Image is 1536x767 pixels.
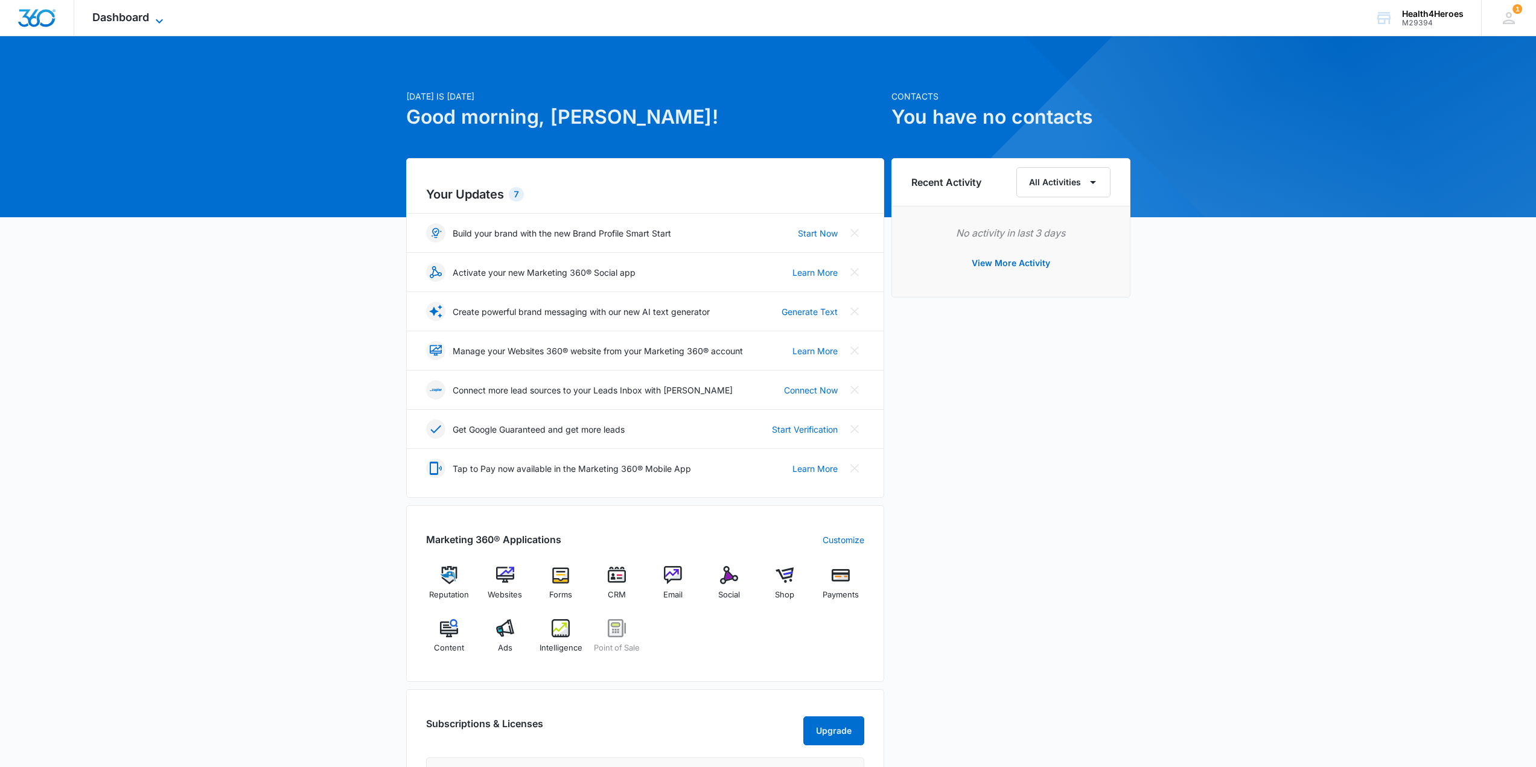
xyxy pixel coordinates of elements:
[453,384,733,396] p: Connect more lead sources to your Leads Inbox with [PERSON_NAME]
[784,384,838,396] a: Connect Now
[798,227,838,240] a: Start Now
[538,619,584,663] a: Intelligence
[426,185,864,203] h2: Your Updates
[1016,167,1111,197] button: All Activities
[426,716,543,740] h2: Subscriptions & Licenses
[792,345,838,357] a: Learn More
[453,227,671,240] p: Build your brand with the new Brand Profile Smart Start
[911,226,1111,240] p: No activity in last 3 days
[549,589,572,601] span: Forms
[429,589,469,601] span: Reputation
[845,223,864,243] button: Close
[453,266,636,279] p: Activate your new Marketing 360® Social app
[453,423,625,436] p: Get Google Guaranteed and get more leads
[823,533,864,546] a: Customize
[594,619,640,663] a: Point of Sale
[845,419,864,439] button: Close
[594,566,640,609] a: CRM
[845,380,864,399] button: Close
[1512,4,1522,14] div: notifications count
[762,566,808,609] a: Shop
[891,90,1130,103] p: Contacts
[426,566,473,609] a: Reputation
[650,566,696,609] a: Email
[718,589,740,601] span: Social
[845,341,864,360] button: Close
[453,462,691,475] p: Tap to Pay now available in the Marketing 360® Mobile App
[845,263,864,282] button: Close
[406,90,884,103] p: [DATE] is [DATE]
[453,305,710,318] p: Create powerful brand messaging with our new AI text generator
[608,589,626,601] span: CRM
[772,423,838,436] a: Start Verification
[482,566,528,609] a: Websites
[1402,9,1464,19] div: account name
[482,619,528,663] a: Ads
[775,589,794,601] span: Shop
[453,345,743,357] p: Manage your Websites 360® website from your Marketing 360® account
[818,566,864,609] a: Payments
[823,589,859,601] span: Payments
[488,589,522,601] span: Websites
[792,462,838,475] a: Learn More
[911,175,981,189] h6: Recent Activity
[538,566,584,609] a: Forms
[1402,19,1464,27] div: account id
[540,642,582,654] span: Intelligence
[434,642,464,654] span: Content
[426,619,473,663] a: Content
[960,249,1062,278] button: View More Activity
[594,642,640,654] span: Point of Sale
[406,103,884,132] h1: Good morning, [PERSON_NAME]!
[792,266,838,279] a: Learn More
[803,716,864,745] button: Upgrade
[845,459,864,478] button: Close
[1512,4,1522,14] span: 1
[891,103,1130,132] h1: You have no contacts
[498,642,512,654] span: Ads
[663,589,683,601] span: Email
[706,566,752,609] a: Social
[509,187,524,202] div: 7
[782,305,838,318] a: Generate Text
[426,532,561,547] h2: Marketing 360® Applications
[845,302,864,321] button: Close
[92,11,149,24] span: Dashboard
